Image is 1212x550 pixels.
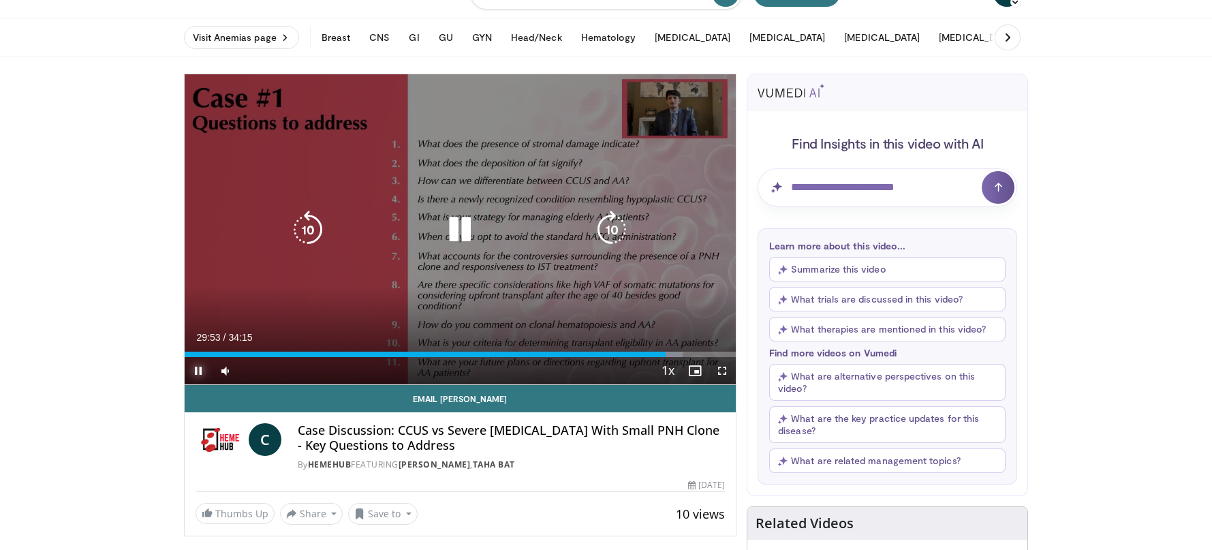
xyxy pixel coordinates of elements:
a: Thumbs Up [196,503,275,524]
button: Hematology [573,24,644,51]
button: GI [401,24,427,51]
button: Save to [348,503,418,525]
button: What are the key practice updates for this disease? [769,406,1006,443]
button: GYN [464,24,500,51]
div: Progress Bar [185,352,736,357]
a: Taha Bat [473,459,515,470]
span: 29:53 [197,332,221,343]
img: vumedi-ai-logo.svg [758,84,824,97]
h4: Related Videos [756,515,854,532]
button: GU [431,24,461,51]
button: What trials are discussed in this video? [769,287,1006,311]
div: [DATE] [688,479,725,491]
button: What therapies are mentioned in this video? [769,317,1006,341]
a: HemeHub [308,459,352,470]
button: CNS [361,24,398,51]
button: [MEDICAL_DATA] [741,24,833,51]
button: Share [280,503,343,525]
button: Fullscreen [709,357,736,384]
button: [MEDICAL_DATA] [836,24,928,51]
img: HemeHub [196,423,243,456]
p: Find more videos on Vumedi [769,347,1006,358]
button: Pause [185,357,212,384]
button: What are related management topics? [769,448,1006,473]
a: [PERSON_NAME] [399,459,471,470]
span: 34:15 [228,332,252,343]
button: Summarize this video [769,257,1006,281]
button: Breast [313,24,358,51]
a: C [249,423,281,456]
button: [MEDICAL_DATA] [931,24,1023,51]
button: Playback Rate [654,357,681,384]
a: Visit Anemias page [184,26,299,49]
button: [MEDICAL_DATA] [647,24,739,51]
p: Learn more about this video... [769,240,1006,251]
input: Question for AI [758,168,1017,207]
video-js: Video Player [185,74,736,385]
h4: Find Insights in this video with AI [758,134,1017,152]
button: Enable picture-in-picture mode [681,357,709,384]
h4: Case Discussion: CCUS vs Severe [MEDICAL_DATA] With Small PNH Clone - Key Questions to Address [298,423,726,453]
button: What are alternative perspectives on this video? [769,364,1006,401]
button: Mute [212,357,239,384]
span: 10 views [676,506,725,522]
span: / [223,332,226,343]
a: Email [PERSON_NAME] [185,385,736,412]
button: Head/Neck [503,24,570,51]
div: By FEATURING , [298,459,726,471]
